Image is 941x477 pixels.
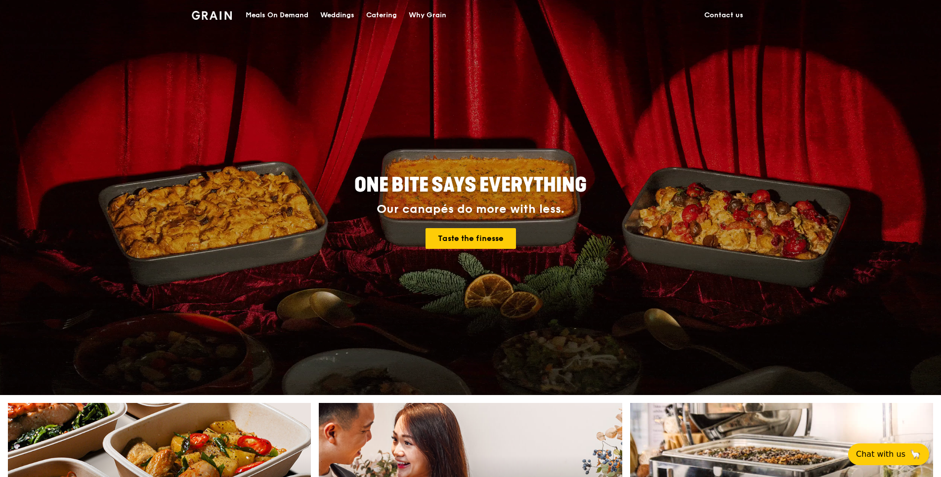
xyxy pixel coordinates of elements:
div: Our canapés do more with less. [293,202,648,216]
span: 🦙 [909,448,921,460]
div: Why Grain [409,0,446,30]
a: Weddings [314,0,360,30]
a: Taste the finesse [426,228,516,249]
span: ONE BITE SAYS EVERYTHING [354,173,587,197]
button: Chat with us🦙 [848,443,929,465]
a: Why Grain [403,0,452,30]
span: Chat with us [856,448,905,460]
a: Catering [360,0,403,30]
div: Meals On Demand [246,0,308,30]
a: Contact us [698,0,749,30]
div: Catering [366,0,397,30]
img: Grain [192,11,232,20]
div: Weddings [320,0,354,30]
